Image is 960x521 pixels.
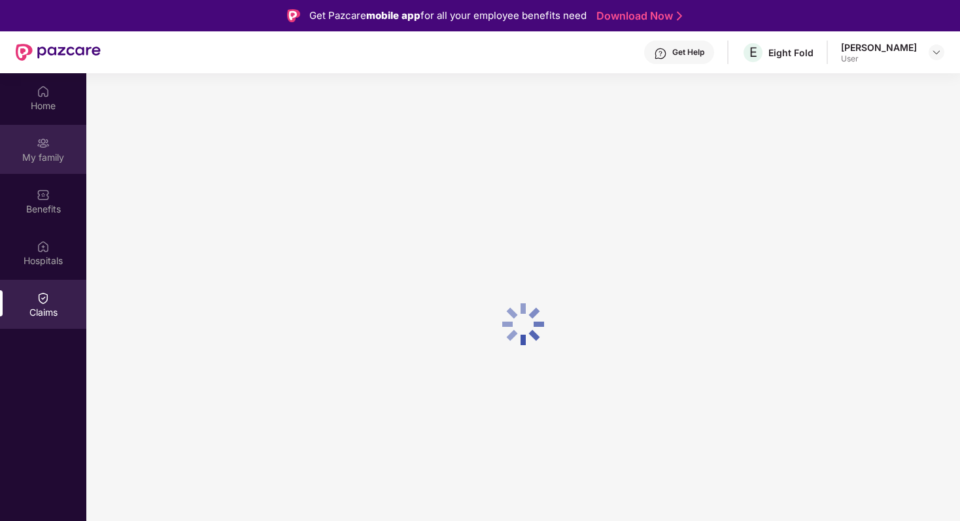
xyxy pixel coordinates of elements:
img: svg+xml;base64,PHN2ZyBpZD0iRHJvcGRvd24tMzJ4MzIiIHhtbG5zPSJodHRwOi8vd3d3LnczLm9yZy8yMDAwL3N2ZyIgd2... [931,47,942,58]
a: Download Now [596,9,678,23]
img: Logo [287,9,300,22]
strong: mobile app [366,9,420,22]
div: Eight Fold [768,46,814,59]
div: [PERSON_NAME] [841,41,917,54]
span: E [749,44,757,60]
div: Get Help [672,47,704,58]
img: svg+xml;base64,PHN2ZyBpZD0iSGVscC0zMngzMiIgeG1sbnM9Imh0dHA6Ly93d3cudzMub3JnLzIwMDAvc3ZnIiB3aWR0aD... [654,47,667,60]
div: User [841,54,917,64]
img: svg+xml;base64,PHN2ZyBpZD0iSG9tZSIgeG1sbnM9Imh0dHA6Ly93d3cudzMub3JnLzIwMDAvc3ZnIiB3aWR0aD0iMjAiIG... [37,85,50,98]
img: svg+xml;base64,PHN2ZyB3aWR0aD0iMjAiIGhlaWdodD0iMjAiIHZpZXdCb3g9IjAgMCAyMCAyMCIgZmlsbD0ibm9uZSIgeG... [37,137,50,150]
div: Get Pazcare for all your employee benefits need [309,8,587,24]
img: New Pazcare Logo [16,44,101,61]
img: svg+xml;base64,PHN2ZyBpZD0iSG9zcGl0YWxzIiB4bWxucz0iaHR0cDovL3d3dy53My5vcmcvMjAwMC9zdmciIHdpZHRoPS... [37,240,50,253]
img: svg+xml;base64,PHN2ZyBpZD0iQmVuZWZpdHMiIHhtbG5zPSJodHRwOi8vd3d3LnczLm9yZy8yMDAwL3N2ZyIgd2lkdGg9Ij... [37,188,50,201]
img: Stroke [677,9,682,23]
img: svg+xml;base64,PHN2ZyBpZD0iQ2xhaW0iIHhtbG5zPSJodHRwOi8vd3d3LnczLm9yZy8yMDAwL3N2ZyIgd2lkdGg9IjIwIi... [37,292,50,305]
